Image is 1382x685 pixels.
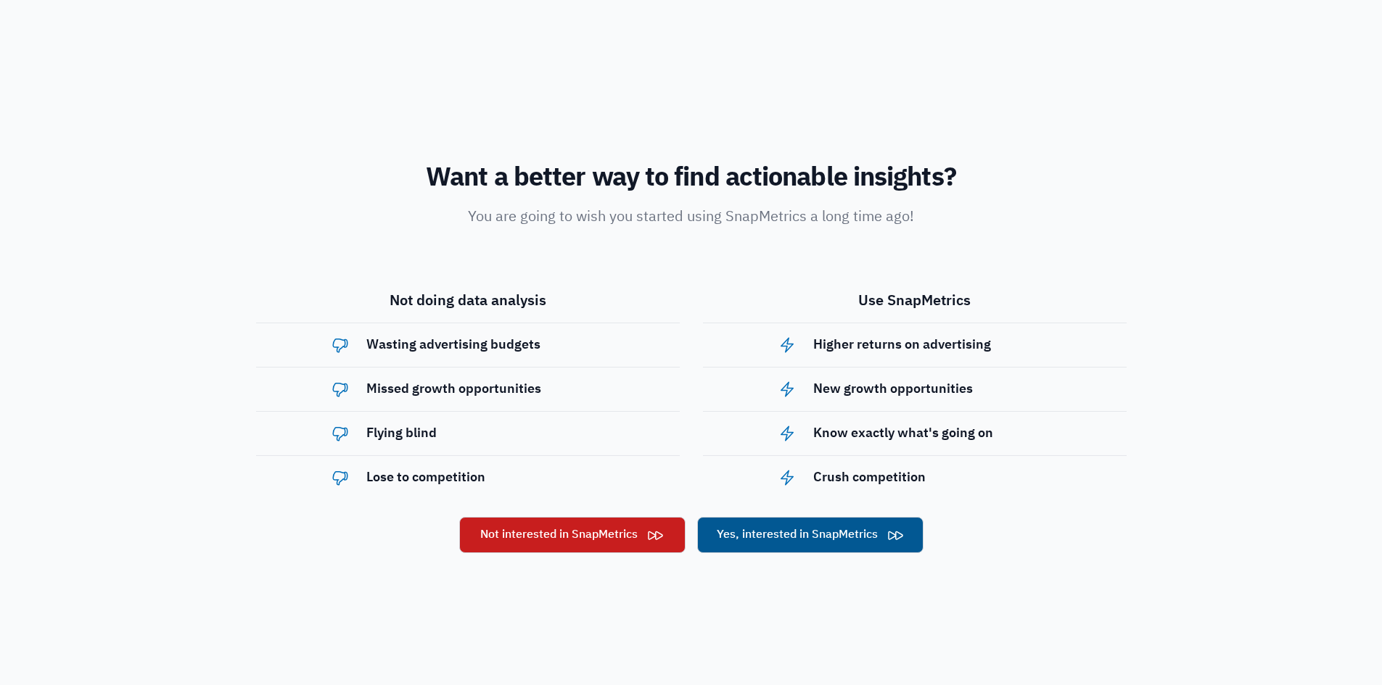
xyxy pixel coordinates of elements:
h3: Know exactly what's going on [813,423,993,444]
button: Yes, interested in SnapMetrics [697,517,924,553]
h3: Flying blind [366,423,437,444]
button: Not interested in SnapMetrics [459,517,686,553]
h2: Want a better way to find actionable insights? [413,162,970,195]
h3: Wasting advertising budgets [366,335,540,355]
h3: Not doing data analysis [256,291,680,311]
h3: Higher returns on advertising [813,335,991,355]
p: You are going to wish you started using SnapMetrics a long time ago! [413,207,970,227]
h3: Lose to competition [366,468,485,488]
h3: Missed growth opportunities [366,379,541,399]
h3: Crush competition [813,468,926,488]
h3: New growth opportunities [813,379,973,399]
h3: Use SnapMetrics [703,291,1127,311]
